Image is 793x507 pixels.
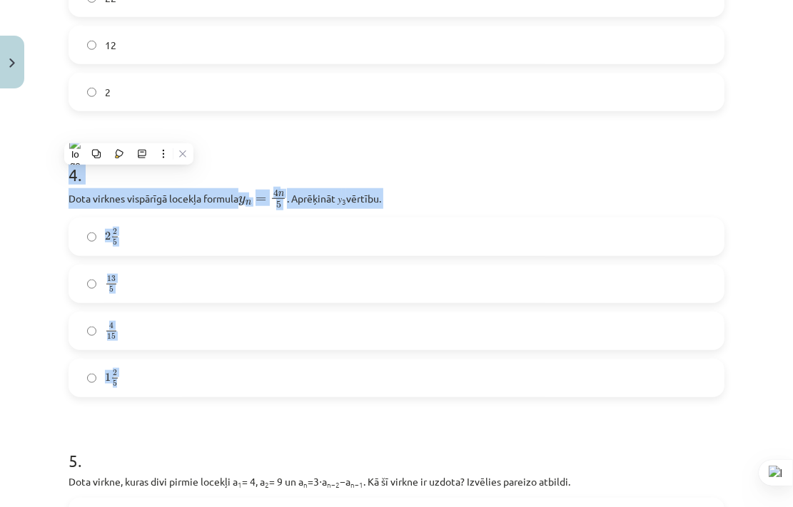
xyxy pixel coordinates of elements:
span: 2 [113,229,117,235]
h1: 5 . [69,426,724,470]
sub: n−2 [327,479,340,490]
input: 2 [87,88,96,97]
span: 2 [105,85,111,100]
span: 5 [109,286,113,292]
span: 4 [109,323,113,329]
span: 13 [107,276,116,282]
sub: n [303,479,308,490]
p: Dota virkne, kuras divi pirmie locekļi a = 4, a = 9 un a =3⋅a −a . Kā šī virkne ir uzdota? Izvēli... [69,474,724,489]
span: 5 [113,239,117,245]
span: 12 [105,38,116,53]
sub: 2 [265,479,269,490]
img: icon-close-lesson-0947bae3869378f0d4975bcd49f059093ad1ed9edebbc8119c70593378902aed.svg [9,58,15,68]
span: = [256,197,266,203]
span: 5 [276,201,281,208]
h1: 4 . [69,140,724,184]
span: 1 [105,373,111,381]
input: 12 [87,41,96,50]
sub: n−1 [350,479,363,490]
span: 2 [105,232,111,240]
sub: 3 [342,196,346,207]
span: 4 [273,190,278,198]
span: 15 [107,333,116,339]
span: 5 [113,380,117,386]
p: Dota virknes vispārīgā locekļa formula . Aprēķināt 𝑦 vērtību. [69,188,724,209]
sub: 1 [238,479,242,490]
span: n [246,200,251,205]
span: n [278,193,284,198]
span: 2 [113,370,117,377]
span: y [238,196,246,205]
